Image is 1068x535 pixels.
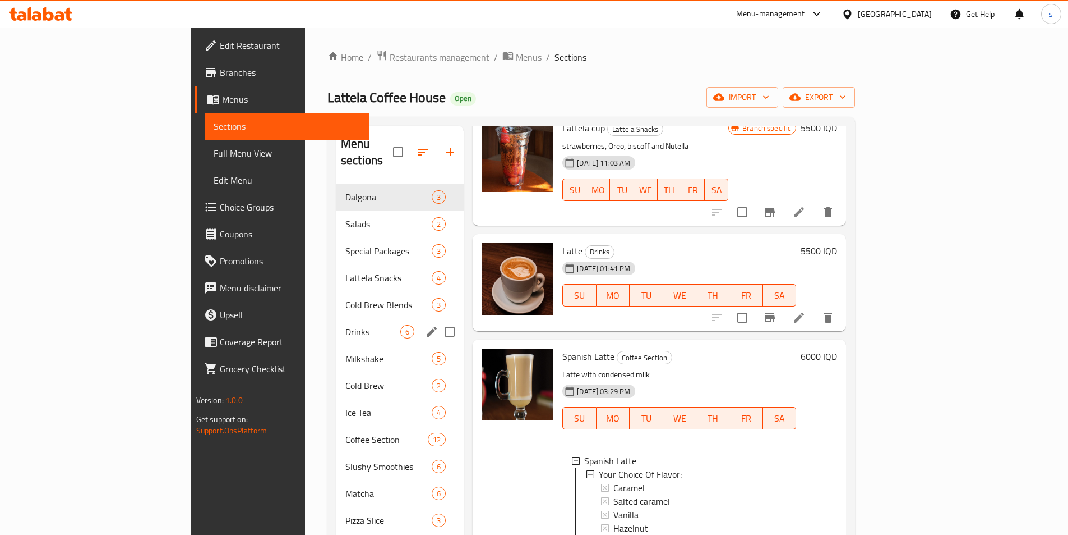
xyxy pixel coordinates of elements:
a: Edit Menu [205,167,369,194]
span: 2 [432,219,445,230]
span: FR [734,410,758,427]
a: Grocery Checklist [195,355,369,382]
span: SU [567,410,591,427]
button: FR [729,407,762,429]
span: [DATE] 11:03 AM [572,158,635,168]
span: Branch specific [738,123,796,134]
span: Pizza Slice [345,514,432,527]
button: Branch-specific-item [756,199,783,226]
span: Sections [214,120,360,133]
a: Menus [502,50,542,65]
span: import [715,90,769,104]
a: Sections [205,113,369,140]
span: Coverage Report [220,335,360,349]
span: 3 [432,246,445,257]
span: TH [701,410,725,427]
a: Coupons [195,221,369,248]
span: TU [634,287,658,304]
span: FR [734,287,758,304]
a: Restaurants management [376,50,489,65]
div: items [432,190,446,204]
a: Full Menu View [205,140,369,167]
span: Promotions [220,254,360,268]
button: SU [562,407,596,429]
button: delete [815,304,842,331]
span: Vanilla [613,508,639,522]
a: Coverage Report [195,328,369,355]
div: Cold Brew Blends [345,298,432,312]
span: Branches [220,66,360,79]
span: 4 [432,408,445,418]
button: TU [630,284,663,307]
span: s [1049,8,1053,20]
h6: 5500 IQD [801,120,837,136]
img: Spanish Latte [482,349,553,420]
div: Coffee Section [345,433,428,446]
span: Spanish Latte [562,348,614,365]
span: Ice Tea [345,406,432,419]
span: Restaurants management [390,51,489,64]
div: Dalgona3 [336,184,464,211]
span: Sort sections [410,139,437,166]
div: items [432,406,446,419]
div: Matcha [345,487,432,500]
span: Lattela Coffee House [327,85,446,110]
span: Select to update [731,200,754,224]
button: TH [658,179,681,201]
button: export [783,87,855,108]
li: / [494,51,498,64]
span: WE [639,182,653,198]
span: 6 [432,461,445,472]
button: delete [815,199,842,226]
button: TH [696,284,729,307]
div: Milkshake5 [336,345,464,372]
div: Slushy Smoothies6 [336,453,464,480]
div: items [400,325,414,339]
div: Lattela Snacks [345,271,432,285]
span: 6 [401,327,414,337]
span: SA [768,410,792,427]
div: items [432,217,446,231]
span: 1.0.0 [225,393,243,408]
button: MO [597,407,630,429]
span: MO [601,410,625,427]
div: [GEOGRAPHIC_DATA] [858,8,932,20]
span: Your Choice Of Flavor: [599,468,682,481]
span: TU [634,410,658,427]
div: Open [450,92,476,106]
span: Grocery Checklist [220,362,360,376]
button: SU [562,179,586,201]
span: 3 [432,300,445,310]
span: Edit Restaurant [220,39,360,52]
nav: breadcrumb [327,50,855,65]
span: Dalgona [345,190,432,204]
span: SA [709,182,724,198]
span: 5 [432,354,445,364]
button: import [706,87,778,108]
span: Salted caramel [613,495,670,508]
span: Lattela Snacks [608,123,663,136]
div: Coffee Section [617,351,672,364]
button: WE [663,407,696,429]
span: Sections [554,51,586,64]
button: SA [763,284,796,307]
span: Milkshake [345,352,432,365]
div: Menu-management [736,7,805,21]
span: MO [601,287,625,304]
button: SA [705,179,728,201]
span: Drinks [345,325,400,339]
a: Edit menu item [792,205,806,219]
a: Edit Restaurant [195,32,369,59]
span: 2 [432,381,445,391]
span: Get support on: [196,412,248,427]
span: Coffee Section [617,351,672,364]
div: Matcha6 [336,480,464,507]
span: 3 [432,192,445,203]
span: WE [668,287,692,304]
span: TU [614,182,629,198]
span: SU [567,287,591,304]
button: TU [610,179,634,201]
